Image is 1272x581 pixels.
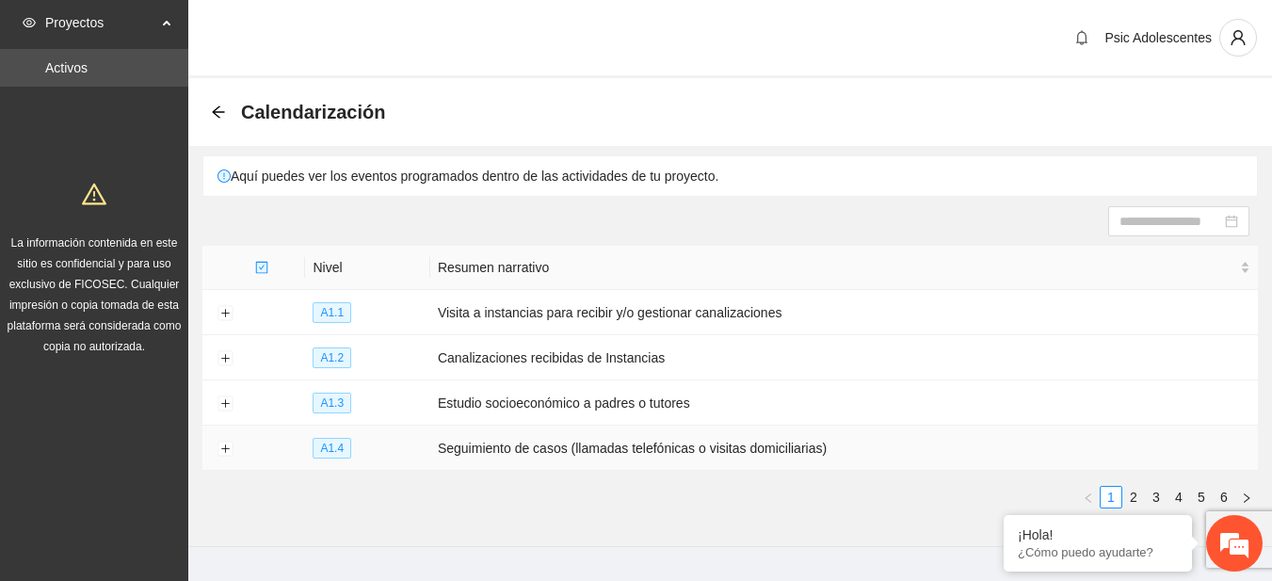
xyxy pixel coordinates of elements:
div: ¡Hola! [1018,527,1178,542]
span: Psic Adolescentes [1104,30,1212,45]
span: Resumen narrativo [438,257,1236,278]
button: bell [1067,23,1097,53]
button: Expand row [217,442,233,457]
span: La información contenida en este sitio es confidencial y para uso exclusivo de FICOSEC. Cualquier... [8,236,182,353]
span: Proyectos [45,4,156,41]
td: Seguimiento de casos (llamadas telefónicas o visitas domiciliarias) [430,426,1258,471]
span: Calendarización [241,97,385,127]
li: 1 [1100,486,1122,508]
span: right [1241,492,1252,504]
li: 4 [1167,486,1190,508]
span: check-square [255,261,268,274]
a: 3 [1146,487,1167,508]
div: Back [211,105,226,121]
span: left [1083,492,1094,504]
a: 2 [1123,487,1144,508]
th: Nivel [305,246,429,290]
span: eye [23,16,36,29]
span: A1.4 [313,438,351,459]
span: A1.3 [313,393,351,413]
li: 3 [1145,486,1167,508]
span: A1.1 [313,302,351,323]
span: exclamation-circle [217,169,231,183]
span: user [1220,29,1256,46]
a: 4 [1168,487,1189,508]
button: Expand row [217,351,233,366]
li: 5 [1190,486,1213,508]
a: 5 [1191,487,1212,508]
button: right [1235,486,1258,508]
span: A1.2 [313,347,351,368]
button: Expand row [217,396,233,412]
button: left [1077,486,1100,508]
td: Estudio socioeconómico a padres o tutores [430,380,1258,426]
div: Aquí puedes ver los eventos programados dentro de las actividades de tu proyecto. [203,156,1257,196]
li: Previous Page [1077,486,1100,508]
p: ¿Cómo puedo ayudarte? [1018,545,1178,559]
a: 6 [1214,487,1234,508]
th: Resumen narrativo [430,246,1258,290]
td: Visita a instancias para recibir y/o gestionar canalizaciones [430,290,1258,335]
a: Activos [45,60,88,75]
a: 1 [1101,487,1121,508]
button: user [1219,19,1257,56]
button: Expand row [217,306,233,321]
span: warning [82,182,106,206]
td: Canalizaciones recibidas de Instancias [430,335,1258,380]
li: 6 [1213,486,1235,508]
li: 2 [1122,486,1145,508]
li: Next Page [1235,486,1258,508]
span: arrow-left [211,105,226,120]
span: bell [1068,30,1096,45]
